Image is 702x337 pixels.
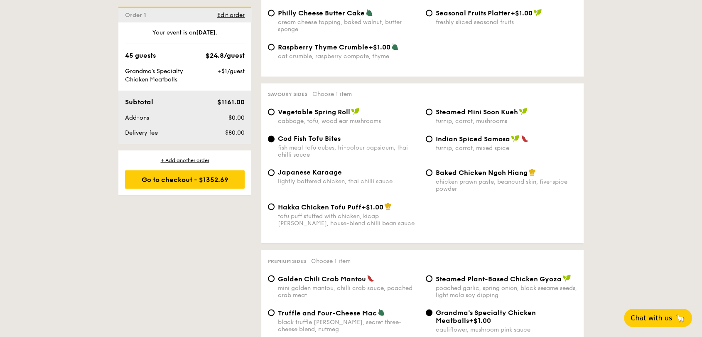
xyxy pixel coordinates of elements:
img: icon-vegetarian.fe4039eb.svg [366,9,373,16]
span: Raspberry Thyme Crumble [278,43,368,51]
span: Steamed Plant-Based Chicken Gyoza [436,275,562,283]
div: black truffle [PERSON_NAME], secret three-cheese blend, nutmeg [278,318,419,332]
input: Grandma's Specialty Chicken Meatballs+$1.00cauliflower, mushroom pink sauce [426,309,432,316]
input: Steamed Plant-Based Chicken Gyozapoached garlic, spring onion, black sesame seeds, light mala soy... [426,275,432,282]
div: 45 guests [125,51,156,61]
span: +$1.00 [361,203,383,211]
div: cabbage, tofu, wood ear mushrooms [278,118,419,125]
div: cream cheese topping, baked walnut, butter sponge [278,19,419,33]
button: Chat with us🦙 [624,309,692,327]
span: Grandma's Specialty Chicken Meatballs [436,308,536,324]
input: Steamed Mini Soon Kuehturnip, carrot, mushrooms [426,108,432,115]
span: Golden Chili Crab Mantou [278,275,366,283]
div: lightly battered chicken, thai chilli sauce [278,178,419,185]
span: Seasonal Fruits Platter [436,9,511,17]
span: +$1/guest [217,68,245,75]
span: +$1.00 [469,316,491,324]
img: icon-vegan.f8ff3823.svg [351,108,359,115]
div: fish meat tofu cubes, tri-colour capsicum, thai chilli sauce [278,144,419,158]
span: Philly Cheese Butter Cake [278,9,365,17]
span: Grandma's Specialty Chicken Meatballs [125,68,183,83]
span: Vegetable Spring Roll [278,108,350,116]
span: Steamed Mini Soon Kueh [436,108,518,116]
div: Go to checkout - $1352.69 [125,170,245,189]
div: Your event is on . [125,29,245,44]
span: Premium sides [268,258,306,264]
span: +$1.00 [511,9,533,17]
span: 🦙 [675,313,685,323]
input: Baked Chicken Ngoh Hiangchicken prawn paste, beancurd skin, five-spice powder [426,169,432,176]
div: chicken prawn paste, beancurd skin, five-spice powder [436,178,577,192]
input: Seasonal Fruits Platter+$1.00freshly sliced seasonal fruits [426,10,432,16]
img: icon-vegetarian.fe4039eb.svg [391,43,399,50]
span: Hakka Chicken Tofu Puff [278,203,361,211]
div: $24.8/guest [206,51,245,61]
img: icon-spicy.37a8142b.svg [521,135,528,142]
span: Cod Fish Tofu Bites [278,135,341,143]
img: icon-vegan.f8ff3823.svg [519,108,527,115]
div: oat crumble, raspberry compote, thyme [278,53,419,60]
input: Raspberry Thyme Crumble+$1.00oat crumble, raspberry compote, thyme [268,44,275,50]
img: icon-chef-hat.a58ddaea.svg [528,168,536,176]
span: Japanese Karaage [278,168,342,176]
input: Japanese Karaagelightly battered chicken, thai chilli sauce [268,169,275,176]
div: freshly sliced seasonal fruits [436,19,577,26]
span: $80.00 [225,129,245,136]
span: +$1.00 [368,43,390,51]
input: Hakka Chicken Tofu Puff+$1.00tofu puff stuffed with chicken, kicap [PERSON_NAME], house-blend chi... [268,203,275,210]
input: Philly Cheese Butter Cakecream cheese topping, baked walnut, butter sponge [268,10,275,16]
span: Choose 1 item [311,257,351,264]
span: Chat with us [631,314,672,322]
img: icon-vegan.f8ff3823.svg [533,9,542,16]
span: Indian Spiced Samosa [436,135,510,143]
div: + Add another order [125,157,245,164]
input: Vegetable Spring Rollcabbage, tofu, wood ear mushrooms [268,108,275,115]
img: icon-spicy.37a8142b.svg [367,274,374,282]
span: Baked Chicken Ngoh Hiang [436,169,528,177]
div: turnip, carrot, mushrooms [436,118,577,125]
div: poached garlic, spring onion, black sesame seeds, light mala soy dipping [436,284,577,298]
span: Add-ons [125,114,149,121]
input: Golden Chili Crab Mantoumini golden mantou, chilli crab sauce, poached crab meat [268,275,275,282]
span: Subtotal [125,98,153,106]
img: icon-vegetarian.fe4039eb.svg [378,308,385,316]
span: Order 1 [125,12,150,19]
span: $1161.00 [217,98,245,106]
img: icon-vegan.f8ff3823.svg [562,274,571,282]
strong: [DATE] [196,29,216,36]
span: $0.00 [228,114,245,121]
input: Cod Fish Tofu Bitesfish meat tofu cubes, tri-colour capsicum, thai chilli sauce [268,135,275,142]
div: mini golden mantou, chilli crab sauce, poached crab meat [278,284,419,298]
input: Indian Spiced Samosaturnip, carrot, mixed spice [426,135,432,142]
div: cauliflower, mushroom pink sauce [436,326,577,333]
span: Edit order [217,12,245,19]
span: Delivery fee [125,129,158,136]
div: tofu puff stuffed with chicken, kicap [PERSON_NAME], house-blend chilli bean sauce [278,212,419,226]
div: turnip, carrot, mixed spice [436,145,577,152]
span: Choose 1 item [312,91,352,98]
input: Truffle and Four-Cheese Macblack truffle [PERSON_NAME], secret three-cheese blend, nutmeg [268,309,275,316]
span: Truffle and Four-Cheese Mac [278,309,377,317]
img: icon-chef-hat.a58ddaea.svg [384,202,392,210]
img: icon-vegan.f8ff3823.svg [511,135,519,142]
span: Savoury sides [268,91,307,97]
